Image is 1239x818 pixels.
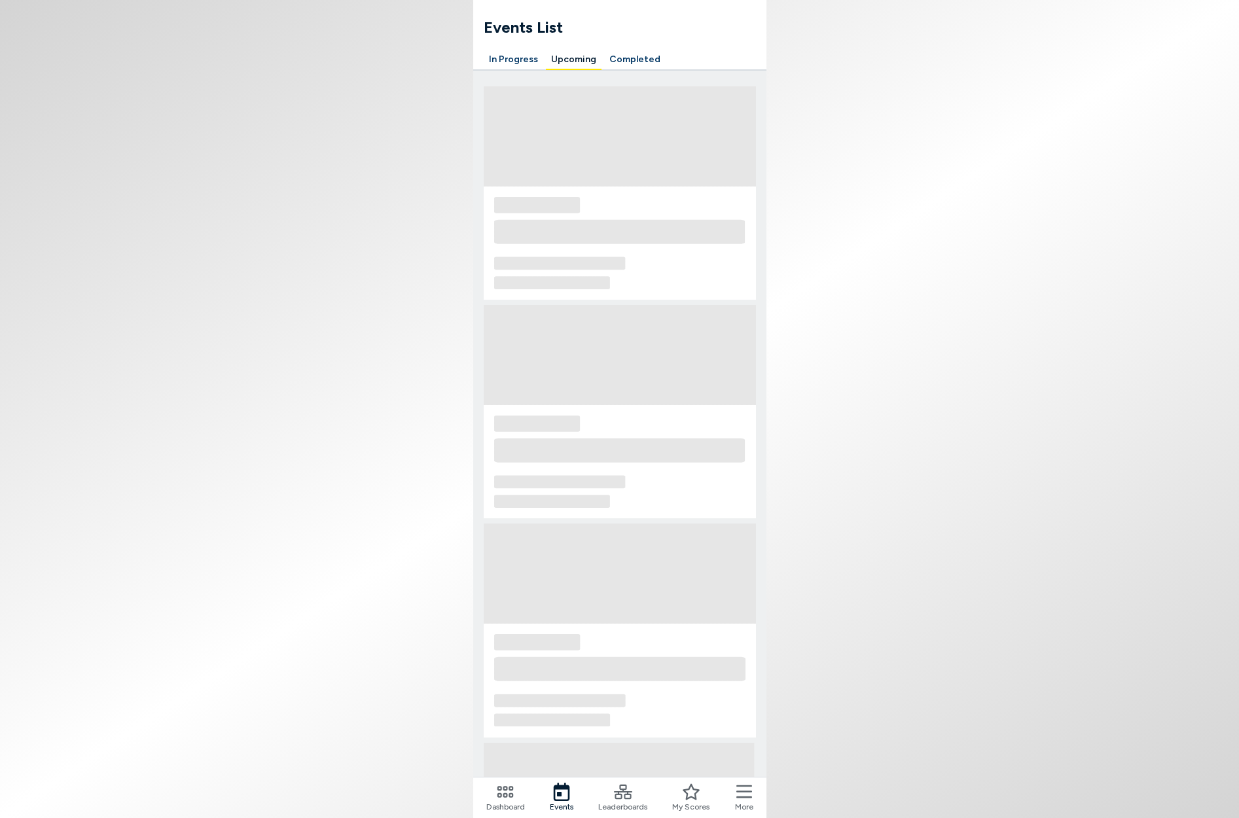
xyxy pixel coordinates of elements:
[484,50,543,70] button: In Progress
[604,50,666,70] button: Completed
[550,783,573,813] a: Events
[672,783,709,813] a: My Scores
[735,783,753,813] button: More
[486,801,525,813] span: Dashboard
[486,783,525,813] a: Dashboard
[546,50,602,70] button: Upcoming
[598,801,647,813] span: Leaderboards
[550,801,573,813] span: Events
[672,801,709,813] span: My Scores
[484,16,766,39] h1: Events List
[735,801,753,813] span: More
[598,783,647,813] a: Leaderboards
[473,50,766,70] div: Manage your account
